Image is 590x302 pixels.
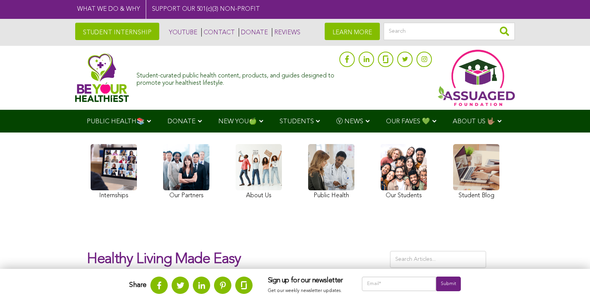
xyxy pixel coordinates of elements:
img: Assuaged App [438,50,515,106]
a: DONATE [239,28,268,37]
span: ABOUT US 🤟🏽 [453,118,495,125]
input: Email* [362,277,436,291]
a: REVIEWS [272,28,300,37]
div: Navigation Menu [75,110,515,133]
h3: Sign up for our newsletter [268,277,346,285]
a: YOUTUBE [167,28,197,37]
h1: Healthy Living Made Easy [87,251,378,275]
span: STUDENTS [280,118,314,125]
span: OUR FAVES 💚 [386,118,430,125]
div: Student-curated public health content, products, and guides designed to promote your healthiest l... [137,69,335,87]
a: LEARN MORE [325,23,380,40]
span: PUBLIC HEALTH📚 [87,118,145,125]
img: Assuaged [75,53,129,102]
span: Ⓥ NEWS [336,118,363,125]
a: CONTACT [201,28,235,37]
input: Submit [436,277,461,291]
input: Search Articles... [390,251,486,268]
a: STUDENT INTERNSHIP [75,23,159,40]
input: Search [384,23,515,40]
p: Get our weekly newsletter updates. [268,287,346,295]
img: glassdoor [383,55,388,63]
span: DONATE [167,118,196,125]
img: glassdoor.svg [241,281,247,289]
strong: Share [129,282,147,289]
span: NEW YOU🍏 [218,118,257,125]
iframe: Chat Widget [551,265,590,302]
